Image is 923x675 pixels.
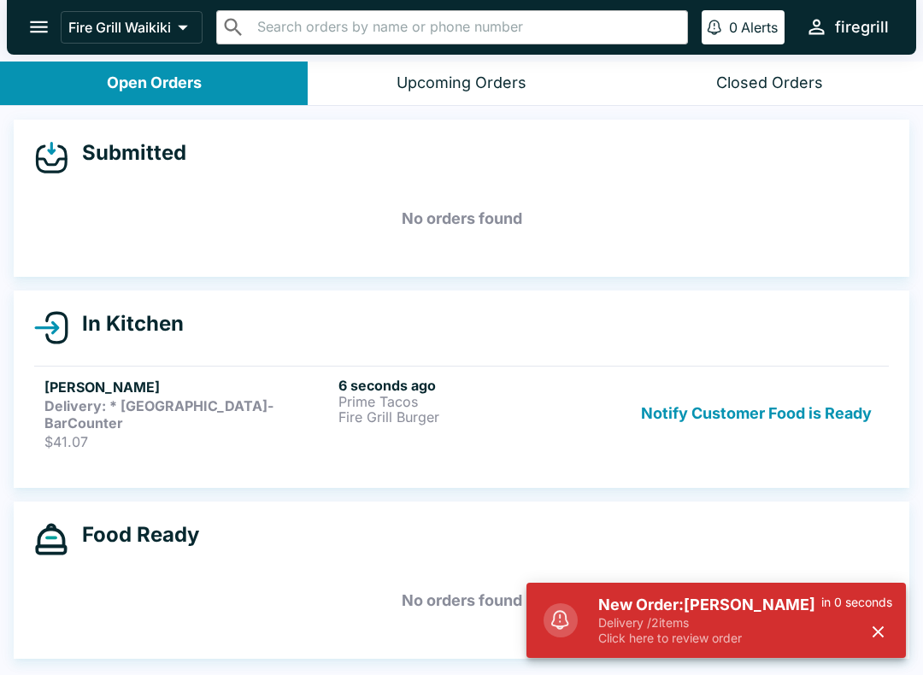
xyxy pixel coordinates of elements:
[17,5,61,49] button: open drawer
[338,377,626,394] h6: 6 seconds ago
[107,73,202,93] div: Open Orders
[44,377,332,397] h5: [PERSON_NAME]
[68,311,184,337] h4: In Kitchen
[835,17,889,38] div: firegrill
[821,595,892,610] p: in 0 seconds
[68,19,171,36] p: Fire Grill Waikiki
[634,377,879,450] button: Notify Customer Food is Ready
[252,15,680,39] input: Search orders by name or phone number
[34,366,889,461] a: [PERSON_NAME]Delivery: * [GEOGRAPHIC_DATA]-BarCounter$41.076 seconds agoPrime TacosFire Grill Bur...
[34,570,889,631] h5: No orders found
[44,433,332,450] p: $41.07
[397,73,526,93] div: Upcoming Orders
[338,409,626,425] p: Fire Grill Burger
[338,394,626,409] p: Prime Tacos
[729,19,738,36] p: 0
[741,19,778,36] p: Alerts
[68,522,199,548] h4: Food Ready
[34,188,889,249] h5: No orders found
[598,595,821,615] h5: New Order: [PERSON_NAME]
[68,140,186,166] h4: Submitted
[44,397,273,431] strong: Delivery: * [GEOGRAPHIC_DATA]-BarCounter
[61,11,203,44] button: Fire Grill Waikiki
[716,73,823,93] div: Closed Orders
[598,631,821,646] p: Click here to review order
[598,615,821,631] p: Delivery / 2 items
[798,9,896,45] button: firegrill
